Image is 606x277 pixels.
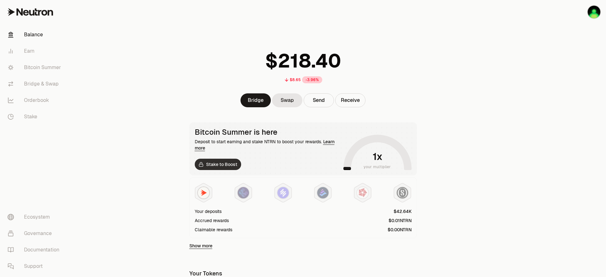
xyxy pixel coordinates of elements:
a: Bridge & Swap [3,76,68,92]
img: EtherFi Points [238,187,249,198]
a: Swap [272,93,302,107]
a: Stake [3,109,68,125]
a: Bitcoin Summer [3,59,68,76]
span: your multiplier [364,164,391,170]
div: Your deposits [195,208,222,215]
div: Accrued rewards [195,217,229,224]
a: Governance [3,225,68,242]
img: Solv Points [277,187,289,198]
img: Bedrock Diamonds [317,187,329,198]
a: Documentation [3,242,68,258]
a: Bridge [241,93,271,107]
div: Claimable rewards [195,227,232,233]
div: Deposit to start earning and stake NTRN to boost your rewards. [195,138,341,151]
div: Bitcoin Summer is here [195,128,341,137]
button: Receive [335,93,365,107]
img: NTRN [198,187,209,198]
img: Mars Fragments [357,187,368,198]
a: Balance [3,27,68,43]
img: Structured Points [397,187,408,198]
a: Stake to Boost [195,159,241,170]
img: 2022_2 [588,6,600,18]
a: Orderbook [3,92,68,109]
div: -3.96% [302,76,322,83]
a: Ecosystem [3,209,68,225]
a: Support [3,258,68,274]
div: $8.65 [290,77,301,82]
a: Earn [3,43,68,59]
button: Send [304,93,334,107]
a: Show more [189,243,212,249]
